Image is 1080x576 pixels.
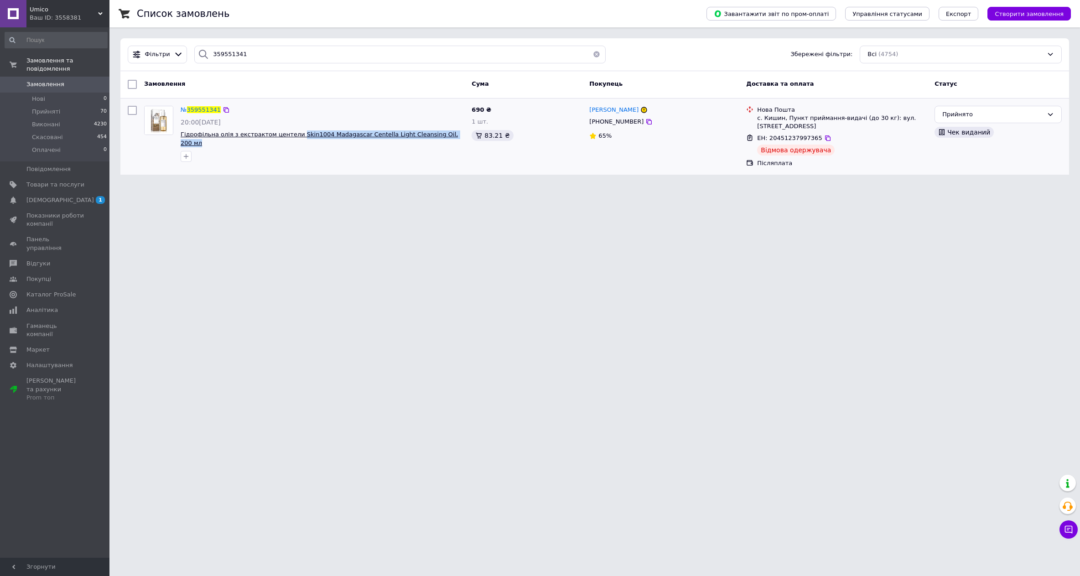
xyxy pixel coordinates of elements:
span: Прийняті [32,108,60,116]
span: 65% [598,132,612,139]
span: Створити замовлення [995,10,1064,17]
span: Доставка та оплата [746,80,814,87]
span: Експорт [946,10,971,17]
span: Панель управління [26,235,84,252]
span: Налаштування [26,361,73,369]
span: Збережені фільтри: [790,50,852,59]
span: Повідомлення [26,165,71,173]
span: Оплачені [32,146,61,154]
span: Аналітика [26,306,58,314]
span: № [181,106,187,113]
span: 70 [100,108,107,116]
span: 0 [104,95,107,103]
span: Фільтри [145,50,170,59]
span: 20:00[DATE] [181,119,221,126]
span: Покупці [26,275,51,283]
a: Створити замовлення [978,10,1071,17]
span: Показники роботи компанії [26,212,84,228]
span: Гаманець компанії [26,322,84,338]
button: Експорт [939,7,979,21]
span: Замовлення [26,80,64,88]
button: Створити замовлення [987,7,1071,21]
span: Каталог ProSale [26,291,76,299]
span: Umico [30,5,98,14]
span: ЕН: 20451237997365 [757,135,822,141]
button: Чат з покупцем [1059,520,1078,539]
span: Виконані [32,120,60,129]
img: Фото товару [145,106,173,135]
div: Післяплата [757,159,927,167]
div: Нова Пошта [757,106,927,114]
div: Чек виданий [935,127,994,138]
span: Замовлення [144,80,185,87]
span: Управління статусами [852,10,922,17]
span: Замовлення та повідомлення [26,57,109,73]
a: [PERSON_NAME] [589,106,639,114]
span: 454 [97,133,107,141]
span: Завантажити звіт по пром-оплаті [714,10,829,18]
span: 4230 [94,120,107,129]
span: [PHONE_NUMBER] [589,118,644,125]
span: [DEMOGRAPHIC_DATA] [26,196,94,204]
span: 1 шт. [472,118,488,125]
a: Гідрофільна олія з екстрактом центели Skin1004 Madagascar Centella Light Cleansing Oil, 200 мл [181,131,458,146]
input: Пошук за номером замовлення, ПІБ покупця, номером телефону, Email, номером накладної [194,46,605,63]
button: Очистить [587,46,606,63]
span: Товари та послуги [26,181,84,189]
button: Управління статусами [845,7,929,21]
span: Всі [867,50,877,59]
button: Завантажити звіт по пром-оплаті [706,7,836,21]
span: Скасовані [32,133,63,141]
a: Фото товару [144,106,173,135]
div: 83.21 ₴ [472,130,513,141]
span: 690 ₴ [472,106,491,113]
span: Статус [935,80,957,87]
div: Prom топ [26,394,84,402]
input: Пошук [5,32,108,48]
span: Нові [32,95,45,103]
div: Ваш ID: 3558381 [30,14,109,22]
a: №359551341 [181,106,221,113]
span: 359551341 [187,106,221,113]
span: Відгуки [26,259,50,268]
span: [PERSON_NAME] [589,106,639,113]
div: с. Кишин, Пункт приймання-видачі (до 30 кг): вул. [STREET_ADDRESS] [757,114,927,130]
h1: Список замовлень [137,8,229,19]
span: [PERSON_NAME] та рахунки [26,377,84,402]
span: Cума [472,80,488,87]
div: Прийнято [942,110,1043,119]
div: Відмова одержувача [757,145,835,156]
span: 0 [104,146,107,154]
span: Покупець [589,80,623,87]
span: Маркет [26,346,50,354]
span: 1 [96,196,105,204]
span: (4754) [878,51,898,57]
